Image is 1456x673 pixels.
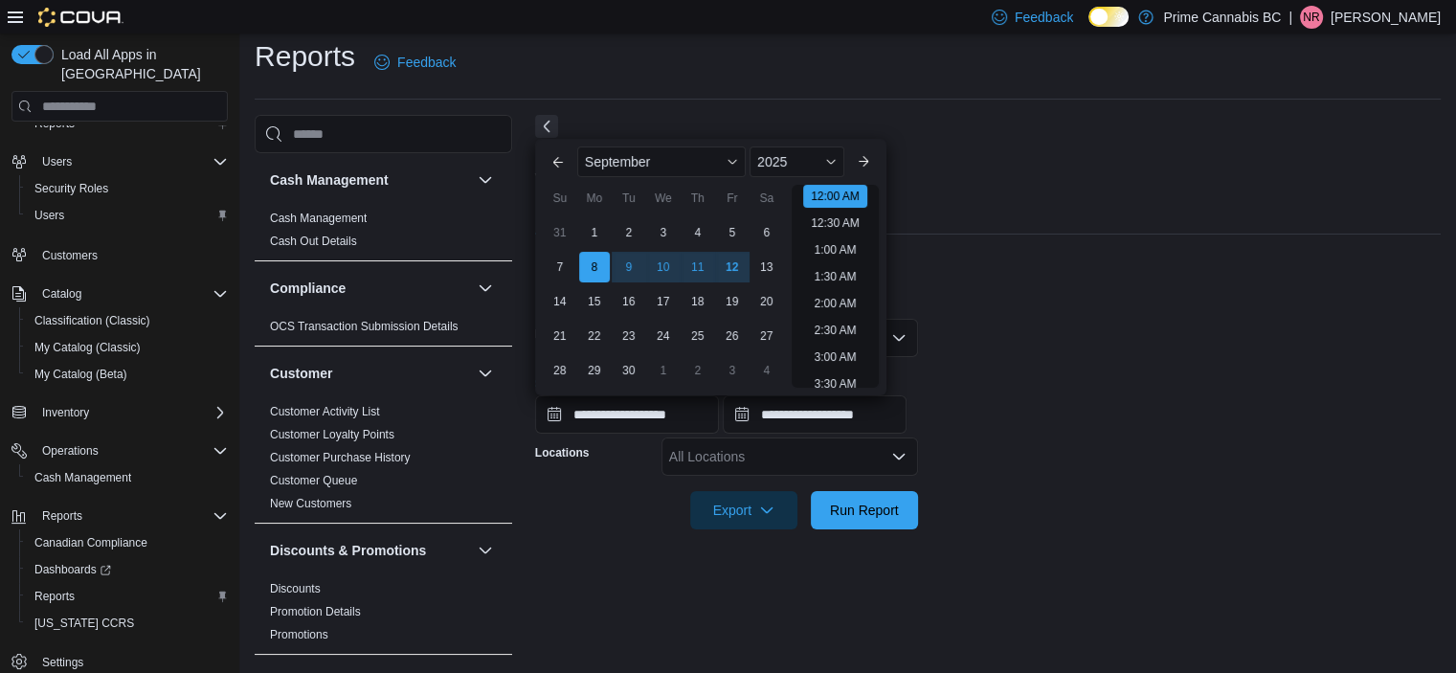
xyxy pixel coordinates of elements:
span: Customers [34,242,228,266]
a: Promotions [270,628,328,641]
button: Inventory [34,401,97,424]
span: Customer Purchase History [270,450,411,465]
button: Canadian Compliance [19,529,235,556]
div: day-18 [683,286,713,317]
span: My Catalog (Beta) [27,363,228,386]
div: day-2 [614,217,644,248]
span: Dashboards [34,562,111,577]
button: Cash Management [19,464,235,491]
span: New Customers [270,496,351,511]
div: day-1 [579,217,610,248]
div: day-25 [683,321,713,351]
span: Cash Management [270,211,367,226]
span: Security Roles [34,181,108,196]
a: Feedback [367,43,463,81]
div: day-10 [648,252,679,282]
h3: Cash Management [270,170,389,190]
span: Export [702,491,786,529]
div: Tu [614,183,644,213]
div: day-6 [751,217,782,248]
a: Promotion Details [270,605,361,618]
p: | [1288,6,1292,29]
button: Discounts & Promotions [270,541,470,560]
button: Cash Management [270,170,470,190]
div: day-22 [579,321,610,351]
div: day-3 [648,217,679,248]
button: Classification (Classic) [19,307,235,334]
a: Canadian Compliance [27,531,155,554]
span: Inventory [34,401,228,424]
button: Customer [474,362,497,385]
a: Dashboards [27,558,119,581]
a: Cash Out Details [270,235,357,248]
span: OCS Transaction Submission Details [270,319,459,334]
span: Reports [27,585,228,608]
span: My Catalog (Classic) [34,340,141,355]
button: Discounts & Promotions [474,539,497,562]
li: 1:00 AM [806,238,863,261]
div: Fr [717,183,748,213]
span: Feedback [397,53,456,72]
div: day-14 [545,286,575,317]
div: Sa [751,183,782,213]
li: 3:30 AM [806,372,863,395]
button: Inventory [4,399,235,426]
span: Catalog [34,282,228,305]
button: [US_STATE] CCRS [19,610,235,637]
li: 1:30 AM [806,265,863,288]
button: My Catalog (Beta) [19,361,235,388]
div: We [648,183,679,213]
div: Mo [579,183,610,213]
div: Discounts & Promotions [255,577,512,654]
div: day-4 [683,217,713,248]
span: Promotions [270,627,328,642]
button: Open list of options [891,449,907,464]
a: Customer Loyalty Points [270,428,394,441]
div: day-2 [683,355,713,386]
div: day-28 [545,355,575,386]
div: day-30 [614,355,644,386]
button: Cash Management [474,168,497,191]
div: day-20 [751,286,782,317]
h3: Compliance [270,279,346,298]
div: day-16 [614,286,644,317]
span: [US_STATE] CCRS [34,616,134,631]
button: Security Roles [19,175,235,202]
span: Feedback [1015,8,1073,27]
div: Su [545,183,575,213]
span: Inventory [42,405,89,420]
a: Reports [27,585,82,608]
div: day-23 [614,321,644,351]
span: Reports [34,505,228,527]
span: Customers [42,248,98,263]
span: Reports [42,508,82,524]
button: Reports [19,583,235,610]
a: Discounts [270,582,321,595]
span: Settings [42,655,83,670]
span: Customer Activity List [270,404,380,419]
span: Washington CCRS [27,612,228,635]
div: day-8 [579,252,610,282]
button: Next month [848,146,879,177]
div: Compliance [255,315,512,346]
img: Cova [38,8,123,27]
div: day-4 [751,355,782,386]
div: day-24 [648,321,679,351]
p: [PERSON_NAME] [1331,6,1441,29]
li: 12:30 AM [803,212,867,235]
span: Catalog [42,286,81,302]
a: Customers [34,244,105,267]
div: Cash Management [255,207,512,260]
span: Cash Management [27,466,228,489]
span: Operations [34,439,228,462]
h3: Discounts & Promotions [270,541,426,560]
div: day-15 [579,286,610,317]
a: Cash Management [270,212,367,225]
span: Dark Mode [1088,27,1089,28]
input: Press the down key to open a popover containing a calendar. [723,395,907,434]
div: day-21 [545,321,575,351]
div: day-11 [683,252,713,282]
input: Press the down key to enter a popover containing a calendar. Press the escape key to close the po... [535,395,719,434]
span: Users [34,150,228,173]
button: Users [19,202,235,229]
